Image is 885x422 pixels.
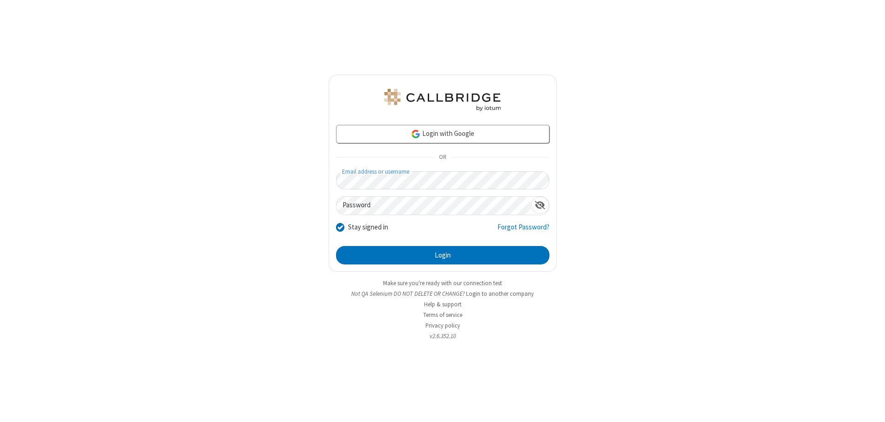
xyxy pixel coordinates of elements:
img: QA Selenium DO NOT DELETE OR CHANGE [383,89,502,111]
a: Forgot Password? [497,222,549,240]
input: Password [336,197,531,215]
button: Login [336,246,549,264]
a: Login with Google [336,125,549,143]
label: Stay signed in [348,222,388,233]
li: Not QA Selenium DO NOT DELETE OR CHANGE? [329,289,557,298]
li: v2.6.352.10 [329,332,557,340]
img: google-icon.png [411,129,421,139]
input: Email address or username [336,171,549,189]
a: Terms of service [423,311,462,319]
a: Help & support [424,300,461,308]
button: Login to another company [466,289,534,298]
span: OR [435,151,450,164]
div: Show password [531,197,549,214]
a: Privacy policy [425,322,460,329]
a: Make sure you're ready with our connection test [383,279,502,287]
